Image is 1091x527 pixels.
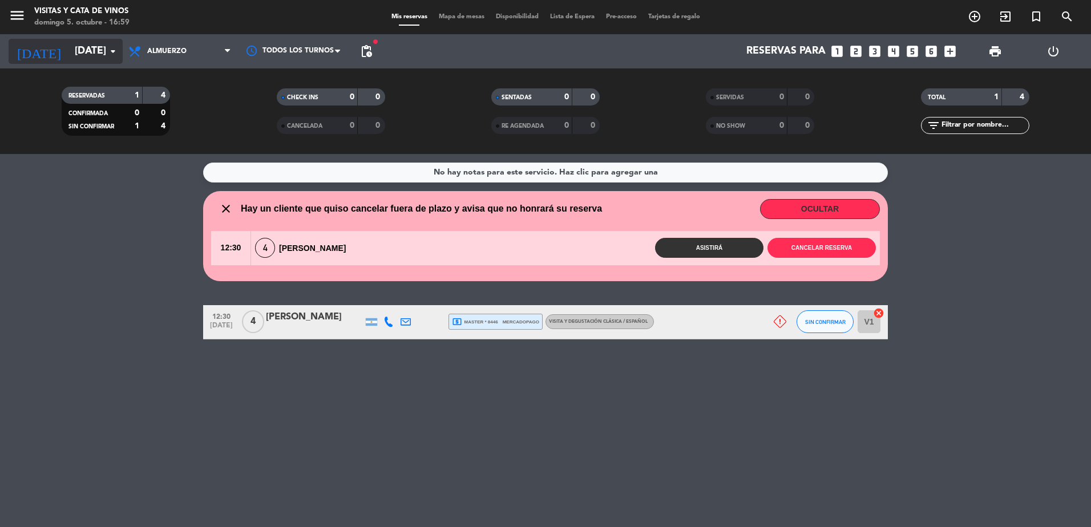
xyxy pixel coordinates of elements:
i: filter_list [927,119,940,132]
strong: 4 [161,122,168,130]
span: mercadopago [503,318,539,326]
span: RESERVADAS [68,93,105,99]
div: [PERSON_NAME] [266,310,363,325]
span: SIN CONFIRMAR [805,319,846,325]
strong: 0 [135,109,139,117]
span: [DATE] [207,322,236,335]
strong: 0 [564,93,569,101]
strong: 0 [591,121,597,129]
button: menu [9,7,26,28]
strong: 0 [161,109,168,117]
span: 4 [255,238,275,258]
strong: 0 [375,121,382,129]
i: add_circle_outline [968,10,981,23]
i: menu [9,7,26,24]
button: SIN CONFIRMAR [797,310,854,333]
span: fiber_manual_record [372,38,379,45]
span: Hay un cliente que quiso cancelar fuera de plazo y avisa que no honrará su reserva [241,201,602,216]
i: looks_two [848,44,863,59]
span: SIN CONFIRMAR [68,124,114,129]
strong: 0 [350,121,354,129]
span: Almuerzo [147,47,187,55]
span: Mapa de mesas [433,14,490,20]
div: domingo 5. octubre - 16:59 [34,17,130,29]
i: looks_3 [867,44,882,59]
i: add_box [943,44,957,59]
span: 4 [242,310,264,333]
span: SENTADAS [502,95,532,100]
strong: 4 [1020,93,1027,101]
strong: 0 [564,121,569,129]
span: Reservas para [746,46,826,57]
i: looks_6 [924,44,939,59]
span: Mis reservas [386,14,433,20]
i: turned_in_not [1029,10,1043,23]
span: CONFIRMADA [68,111,108,116]
strong: 0 [375,93,382,101]
i: close [219,202,233,216]
i: looks_4 [886,44,901,59]
strong: 0 [350,93,354,101]
i: looks_one [830,44,844,59]
i: cancel [873,307,884,319]
strong: 0 [591,93,597,101]
span: VISITA Y DEGUSTACIÓN CLÁSICA / ESPAÑOL [549,319,648,324]
i: search [1060,10,1074,23]
strong: 1 [994,93,999,101]
span: NO SHOW [716,123,745,129]
span: master * 8446 [452,317,498,327]
span: pending_actions [359,44,373,58]
strong: 0 [805,121,812,129]
input: Filtrar por nombre... [940,119,1029,132]
span: 12:30 [211,231,250,265]
span: 12:30 [207,309,236,322]
span: print [988,44,1002,58]
i: power_settings_new [1046,44,1060,58]
i: [DATE] [9,39,69,64]
div: [PERSON_NAME] [251,238,356,258]
div: Visitas y Cata de Vinos [34,6,130,17]
span: CANCELADA [287,123,322,129]
strong: 0 [779,121,784,129]
span: SERVIDAS [716,95,744,100]
span: Pre-acceso [600,14,643,20]
strong: 1 [135,122,139,130]
button: Asistirá [655,238,763,258]
span: CHECK INS [287,95,318,100]
span: Tarjetas de regalo [643,14,706,20]
span: Disponibilidad [490,14,544,20]
i: arrow_drop_down [106,44,120,58]
strong: 0 [805,93,812,101]
strong: 1 [135,91,139,99]
strong: 4 [161,91,168,99]
div: No hay notas para este servicio. Haz clic para agregar una [434,166,658,179]
span: RE AGENDADA [502,123,544,129]
button: OCULTAR [760,199,880,219]
i: looks_5 [905,44,920,59]
div: LOG OUT [1024,34,1082,68]
button: Cancelar reserva [767,238,876,258]
i: local_atm [452,317,462,327]
i: exit_to_app [999,10,1012,23]
span: Lista de Espera [544,14,600,20]
span: TOTAL [928,95,945,100]
strong: 0 [779,93,784,101]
